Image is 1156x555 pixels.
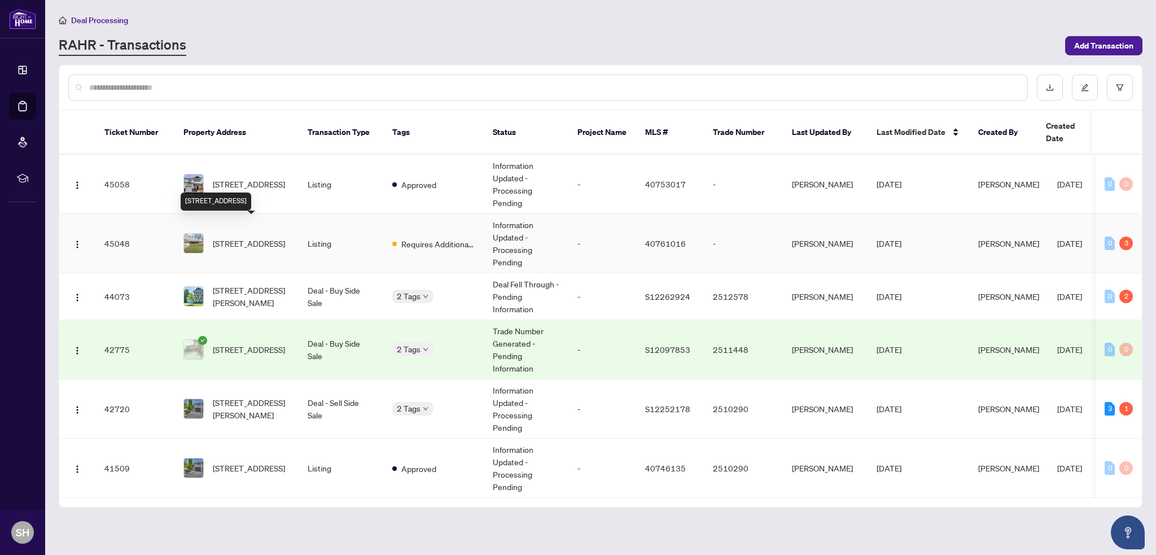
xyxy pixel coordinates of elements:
div: 0 [1105,461,1115,475]
span: [DATE] [877,344,901,355]
span: Approved [401,462,436,475]
button: Add Transaction [1065,36,1142,55]
button: Logo [68,340,86,359]
img: Logo [73,346,82,355]
span: 40746135 [645,463,686,473]
span: check-circle [198,336,207,345]
div: 0 [1119,177,1133,191]
span: 2 Tags [397,343,421,356]
th: MLS # [636,111,704,155]
td: [PERSON_NAME] [783,214,868,273]
div: 0 [1119,343,1133,356]
span: [PERSON_NAME] [978,238,1039,248]
span: Add Transaction [1074,37,1133,55]
td: - [568,439,636,498]
th: Property Address [174,111,299,155]
span: [PERSON_NAME] [978,179,1039,189]
a: RAHR - Transactions [59,36,186,56]
td: [PERSON_NAME] [783,273,868,320]
span: [DATE] [877,291,901,301]
span: [DATE] [1057,463,1082,473]
span: home [59,16,67,24]
span: [DATE] [877,404,901,414]
div: 1 [1119,402,1133,416]
span: [DATE] [1057,344,1082,355]
span: [DATE] [1057,291,1082,301]
th: Status [484,111,568,155]
td: Deal - Buy Side Sale [299,273,383,320]
td: - [704,214,783,273]
span: Deal Processing [71,15,128,25]
span: [PERSON_NAME] [978,463,1039,473]
img: Logo [73,293,82,302]
td: 2512578 [704,273,783,320]
td: 2510290 [704,379,783,439]
td: 44073 [95,273,174,320]
button: Logo [68,234,86,252]
span: [DATE] [1057,238,1082,248]
span: [STREET_ADDRESS] [213,343,285,356]
span: [PERSON_NAME] [978,344,1039,355]
span: Approved [401,178,436,191]
button: edit [1072,75,1098,100]
td: Deal - Buy Side Sale [299,320,383,379]
img: thumbnail-img [184,287,203,306]
div: 0 [1119,461,1133,475]
div: 2 [1119,290,1133,303]
td: Information Updated - Processing Pending [484,439,568,498]
td: Listing [299,155,383,214]
span: [DATE] [1057,179,1082,189]
span: 2 Tags [397,290,421,303]
th: Created Date [1037,111,1116,155]
th: Last Modified Date [868,111,969,155]
td: 45058 [95,155,174,214]
button: Logo [68,459,86,477]
td: [PERSON_NAME] [783,320,868,379]
td: - [568,214,636,273]
span: S12097853 [645,344,690,355]
span: down [423,347,428,352]
td: - [568,155,636,214]
td: 42720 [95,379,174,439]
button: Logo [68,400,86,418]
img: thumbnail-img [184,174,203,194]
img: Logo [73,405,82,414]
span: [STREET_ADDRESS] [213,178,285,190]
img: Logo [73,181,82,190]
div: 0 [1105,343,1115,356]
img: logo [9,8,36,29]
span: S12262924 [645,291,690,301]
td: [PERSON_NAME] [783,379,868,439]
button: Open asap [1111,515,1145,549]
div: 0 [1105,290,1115,303]
td: 42775 [95,320,174,379]
span: [DATE] [1057,404,1082,414]
img: Logo [73,240,82,249]
th: Project Name [568,111,636,155]
span: [DATE] [877,238,901,248]
span: 40753017 [645,179,686,189]
th: Transaction Type [299,111,383,155]
img: thumbnail-img [184,234,203,253]
div: 0 [1105,237,1115,250]
span: [STREET_ADDRESS][PERSON_NAME] [213,396,290,421]
td: - [568,379,636,439]
span: Requires Additional Docs [401,238,475,250]
td: - [568,320,636,379]
span: [STREET_ADDRESS] [213,462,285,474]
td: 41509 [95,439,174,498]
span: S12252178 [645,404,690,414]
span: down [423,406,428,412]
th: Created By [969,111,1037,155]
span: filter [1116,84,1124,91]
td: Deal Fell Through - Pending Information [484,273,568,320]
span: download [1046,84,1054,91]
td: Listing [299,439,383,498]
th: Tags [383,111,484,155]
span: [PERSON_NAME] [978,291,1039,301]
button: download [1037,75,1063,100]
td: [PERSON_NAME] [783,439,868,498]
div: 0 [1105,177,1115,191]
span: Created Date [1046,120,1093,145]
span: down [423,294,428,299]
